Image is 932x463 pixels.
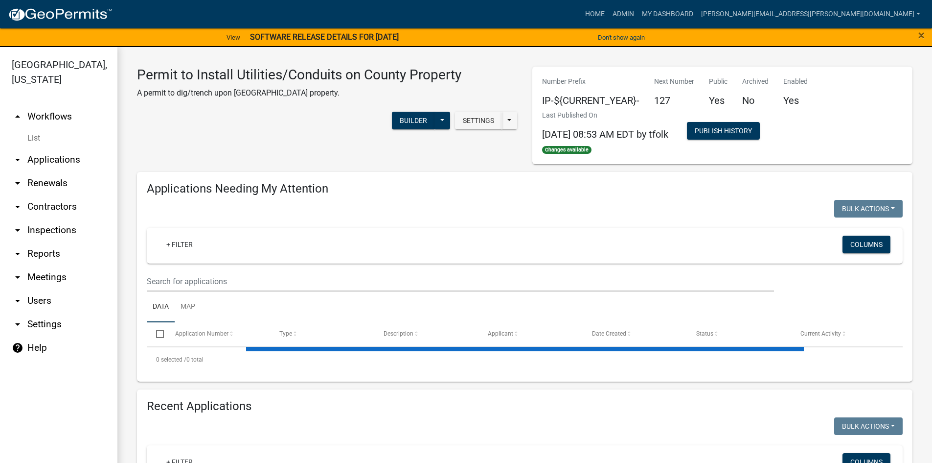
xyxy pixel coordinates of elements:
i: arrow_drop_down [12,201,23,213]
i: arrow_drop_down [12,271,23,283]
a: Home [581,5,609,24]
strong: SOFTWARE RELEASE DETAILS FOR [DATE] [250,32,399,42]
h5: 127 [654,95,694,106]
h3: Permit to Install Utilities/Conduits on County Property [137,67,461,83]
h5: Yes [783,95,808,106]
datatable-header-cell: Description [374,322,478,346]
button: Columns [842,236,890,253]
datatable-header-cell: Applicant [478,322,583,346]
button: Close [918,29,925,41]
a: Map [175,292,201,323]
span: Changes available [542,146,592,154]
a: View [223,29,244,46]
p: Public [709,76,727,87]
i: arrow_drop_up [12,111,23,122]
datatable-header-cell: Select [147,322,165,346]
i: arrow_drop_down [12,318,23,330]
p: Last Published On [542,110,668,121]
a: Data [147,292,175,323]
wm-modal-confirm: Workflow Publish History [687,127,760,135]
button: Bulk Actions [834,200,903,218]
a: + Filter [159,236,201,253]
h5: No [742,95,769,106]
p: Enabled [783,76,808,87]
datatable-header-cell: Status [687,322,791,346]
i: arrow_drop_down [12,177,23,189]
h5: Yes [709,95,727,106]
button: Bulk Actions [834,417,903,435]
span: Current Activity [800,330,841,337]
a: Admin [609,5,638,24]
p: Next Number [654,76,694,87]
h4: Applications Needing My Attention [147,182,903,196]
span: [DATE] 08:53 AM EDT by tfolk [542,128,668,140]
p: A permit to dig/trench upon [GEOGRAPHIC_DATA] property. [137,87,461,99]
span: Applicant [488,330,513,337]
button: Builder [392,112,435,129]
a: My Dashboard [638,5,697,24]
div: 0 total [147,347,903,372]
datatable-header-cell: Application Number [165,322,270,346]
input: Search for applications [147,271,774,292]
span: Type [279,330,292,337]
datatable-header-cell: Date Created [583,322,687,346]
i: help [12,342,23,354]
datatable-header-cell: Type [270,322,374,346]
h4: Recent Applications [147,399,903,414]
p: Archived [742,76,769,87]
i: arrow_drop_down [12,154,23,166]
i: arrow_drop_down [12,248,23,260]
datatable-header-cell: Current Activity [791,322,895,346]
i: arrow_drop_down [12,224,23,236]
span: 0 selected / [156,356,186,363]
button: Don't show again [594,29,649,46]
button: Publish History [687,122,760,140]
span: × [918,28,925,42]
button: Settings [455,112,502,129]
p: Number Prefix [542,76,639,87]
h5: IP-${CURRENT_YEAR}- [542,95,639,106]
span: Status [696,330,713,337]
span: Date Created [592,330,626,337]
span: Application Number [175,330,228,337]
a: [PERSON_NAME][EMAIL_ADDRESS][PERSON_NAME][DOMAIN_NAME] [697,5,924,24]
i: arrow_drop_down [12,295,23,307]
span: Description [384,330,413,337]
